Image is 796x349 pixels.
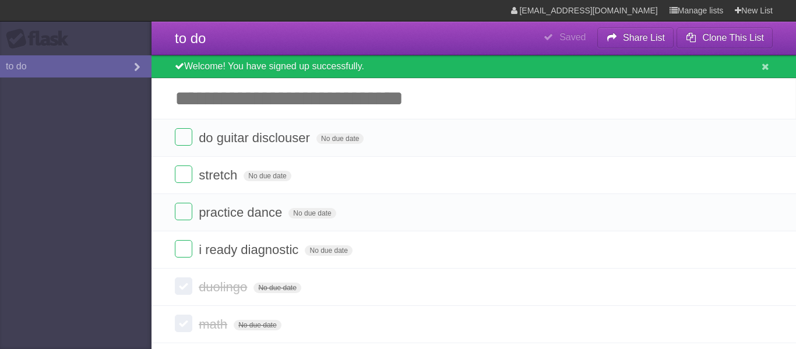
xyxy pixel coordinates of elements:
[253,283,301,293] span: No due date
[244,171,291,181] span: No due date
[199,317,230,332] span: math
[623,33,665,43] b: Share List
[6,29,76,50] div: Flask
[677,27,773,48] button: Clone This List
[175,240,192,258] label: Done
[152,55,796,78] div: Welcome! You have signed up successfully.
[234,320,281,330] span: No due date
[175,203,192,220] label: Done
[175,315,192,332] label: Done
[199,242,301,257] span: i ready diagnostic
[559,32,586,42] b: Saved
[175,277,192,295] label: Done
[305,245,352,256] span: No due date
[199,205,285,220] span: practice dance
[702,33,764,43] b: Clone This List
[199,168,240,182] span: stretch
[175,30,206,46] span: to do
[199,280,250,294] span: duolingo
[288,208,336,218] span: No due date
[199,131,313,145] span: do guitar disclouser
[597,27,674,48] button: Share List
[175,128,192,146] label: Done
[316,133,364,144] span: No due date
[175,165,192,183] label: Done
